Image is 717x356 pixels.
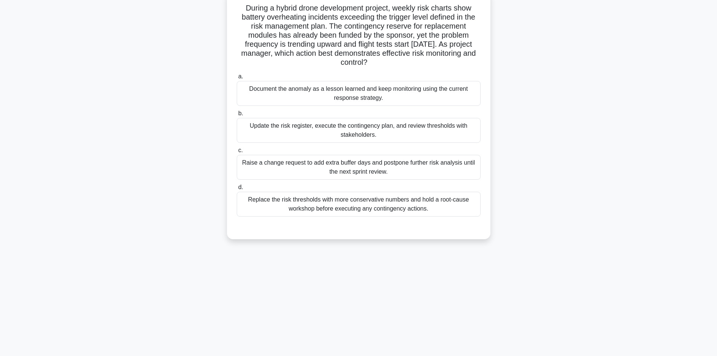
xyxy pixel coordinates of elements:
[237,118,481,143] div: Update the risk register, execute the contingency plan, and review thresholds with stakeholders.
[237,192,481,217] div: Replace the risk thresholds with more conservative numbers and hold a root-cause workshop before ...
[237,81,481,106] div: Document the anomaly as a lesson learned and keep monitoring using the current response strategy.
[238,110,243,116] span: b.
[238,184,243,190] span: d.
[236,3,481,67] h5: During a hybrid drone development project, weekly risk charts show battery overheating incidents ...
[237,155,481,180] div: Raise a change request to add extra buffer days and postpone further risk analysis until the next...
[238,147,243,153] span: c.
[238,73,243,79] span: a.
